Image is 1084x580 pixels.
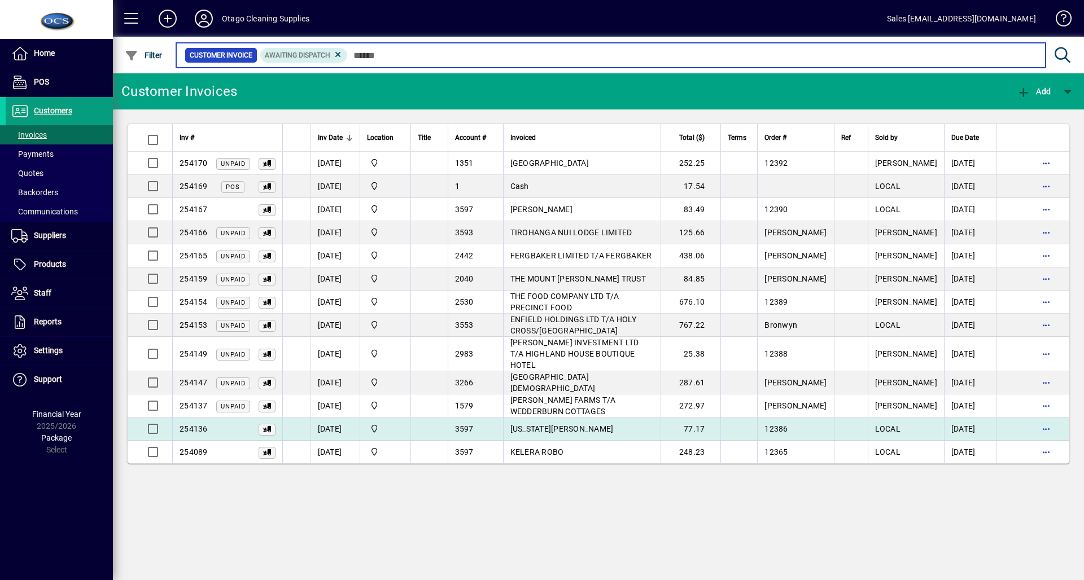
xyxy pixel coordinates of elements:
[367,249,404,262] span: Head Office
[318,131,353,144] div: Inv Date
[180,159,208,168] span: 254170
[510,182,529,191] span: Cash
[510,131,536,144] span: Invoiced
[34,49,55,58] span: Home
[32,410,81,419] span: Financial Year
[455,205,474,214] span: 3597
[6,251,113,279] a: Products
[311,418,360,441] td: [DATE]
[1047,2,1070,39] a: Knowledge Base
[221,299,246,306] span: Unpaid
[1017,87,1051,96] span: Add
[510,228,632,237] span: TIROHANGA NUI LODGE LIMITED
[944,337,996,371] td: [DATE]
[6,39,113,68] a: Home
[180,274,208,283] span: 254159
[455,274,474,283] span: 2040
[661,371,720,394] td: 287.61
[455,131,486,144] span: Account #
[944,371,996,394] td: [DATE]
[311,175,360,198] td: [DATE]
[764,131,786,144] span: Order #
[418,131,441,144] div: Title
[1037,177,1055,195] button: More options
[764,378,827,387] span: [PERSON_NAME]
[367,180,404,192] span: Head Office
[455,378,474,387] span: 3266
[944,418,996,441] td: [DATE]
[944,244,996,267] td: [DATE]
[944,267,996,291] td: [DATE]
[455,349,474,358] span: 2983
[6,68,113,96] a: POS
[875,228,937,237] span: [PERSON_NAME]
[510,131,654,144] div: Invoiced
[510,315,636,335] span: ENFIELD HOLDINGS LTD T/A HOLY CROSS/[GEOGRAPHIC_DATA]
[367,319,404,331] span: Head Office
[661,152,720,175] td: 252.25
[944,175,996,198] td: [DATE]
[311,371,360,394] td: [DATE]
[510,274,646,283] span: THE MOUNT [PERSON_NAME] TRUST
[180,182,208,191] span: 254169
[11,169,43,178] span: Quotes
[875,182,901,191] span: LOCAL
[6,337,113,365] a: Settings
[455,447,474,456] span: 3597
[875,251,937,260] span: [PERSON_NAME]
[11,130,47,139] span: Invoices
[311,221,360,244] td: [DATE]
[1037,154,1055,172] button: More options
[260,48,348,63] mat-chip: Dispatch Status: Awaiting Dispatch
[661,418,720,441] td: 77.17
[34,346,63,355] span: Settings
[764,205,788,214] span: 12390
[221,160,246,168] span: Unpaid
[180,349,208,358] span: 254149
[510,424,614,433] span: [US_STATE][PERSON_NAME]
[510,205,572,214] span: [PERSON_NAME]
[11,150,54,159] span: Payments
[6,366,113,394] a: Support
[455,159,474,168] span: 1351
[6,308,113,336] a: Reports
[1037,345,1055,363] button: More options
[455,131,496,144] div: Account #
[679,131,705,144] span: Total ($)
[180,131,194,144] span: Inv #
[221,322,246,329] span: Unpaid
[6,144,113,164] a: Payments
[1037,293,1055,311] button: More options
[226,183,240,191] span: POS
[6,222,113,250] a: Suppliers
[944,198,996,221] td: [DATE]
[668,131,715,144] div: Total ($)
[34,106,72,115] span: Customers
[418,131,431,144] span: Title
[367,273,404,285] span: Head Office
[11,207,78,216] span: Communications
[121,82,237,100] div: Customer Invoices
[180,131,276,144] div: Inv #
[222,10,309,28] div: Otago Cleaning Supplies
[180,297,208,306] span: 254154
[221,351,246,358] span: Unpaid
[510,159,589,168] span: [GEOGRAPHIC_DATA]
[367,131,404,144] div: Location
[34,375,62,384] span: Support
[944,152,996,175] td: [DATE]
[875,447,901,456] span: LOCAL
[764,251,827,260] span: [PERSON_NAME]
[367,376,404,389] span: Head Office
[455,228,474,237] span: 3593
[764,228,827,237] span: [PERSON_NAME]
[510,251,652,260] span: FERGBAKER LIMITED T/A FERGBAKER
[367,399,404,412] span: Head Office
[221,380,246,387] span: Unpaid
[875,131,937,144] div: Sold by
[180,424,208,433] span: 254136
[841,131,851,144] span: Ref
[764,349,788,358] span: 12388
[367,131,394,144] span: Location
[1037,270,1055,288] button: More options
